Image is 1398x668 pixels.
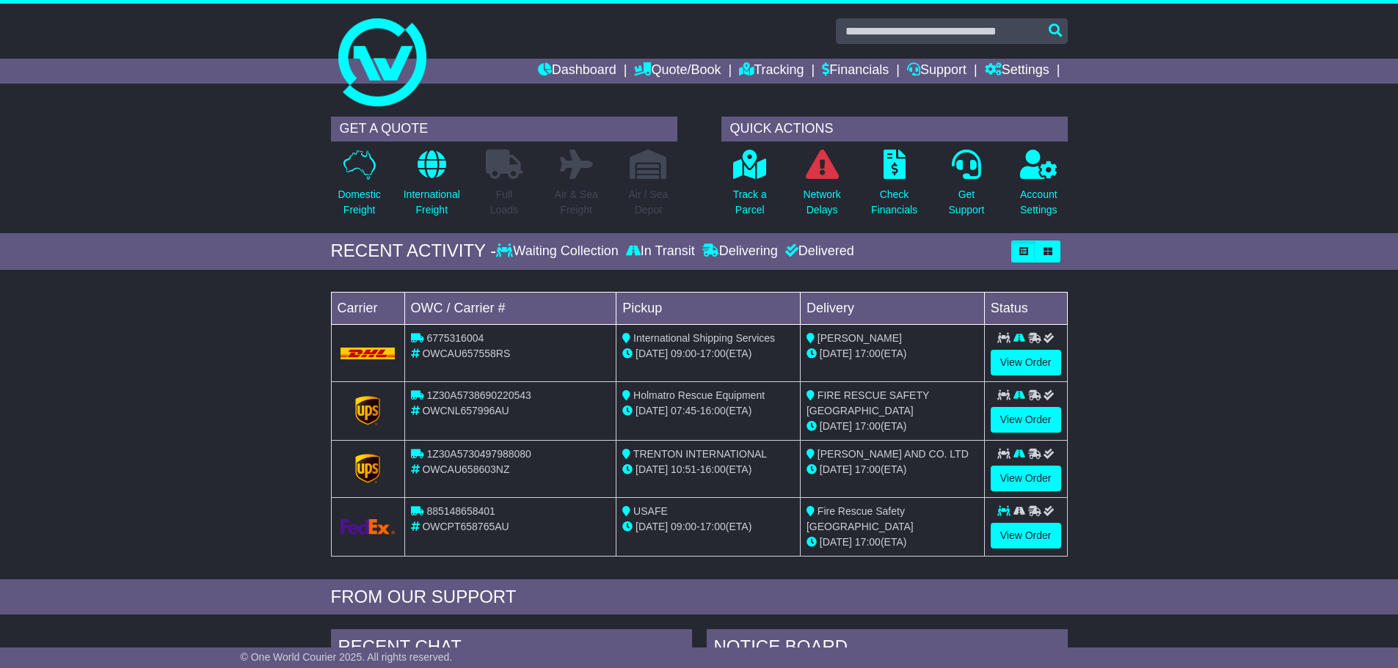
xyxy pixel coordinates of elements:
[822,59,889,84] a: Financials
[1019,149,1058,226] a: AccountSettings
[622,346,794,361] div: - (ETA)
[807,462,978,477] div: (ETA)
[818,448,969,460] span: [PERSON_NAME] AND CO. LTD
[633,332,775,344] span: International Shipping Services
[991,350,1061,375] a: View Order
[241,651,453,663] span: © One World Courier 2025. All rights reserved.
[732,149,768,226] a: Track aParcel
[422,521,509,532] span: OWCPT658765AU
[636,405,668,416] span: [DATE]
[331,241,497,262] div: RECENT ACTIVITY -
[422,405,509,416] span: OWCNL657996AU
[404,292,616,324] td: OWC / Carrier #
[818,332,902,344] span: [PERSON_NAME]
[807,535,978,550] div: (ETA)
[634,59,721,84] a: Quote/Book
[633,505,668,517] span: USAFE
[341,348,396,359] img: DHL.png
[633,448,767,460] span: TRENTON INTERNATIONAL
[671,405,696,416] span: 07:45
[948,187,984,218] p: Get Support
[807,346,978,361] div: (ETA)
[991,407,1061,433] a: View Order
[355,454,380,483] img: GetCarrierServiceLogo
[700,463,726,475] span: 16:00
[486,187,523,218] p: Full Loads
[907,59,966,84] a: Support
[820,463,852,475] span: [DATE]
[404,187,460,218] p: International Freight
[555,187,598,218] p: Air & Sea Freight
[870,149,918,226] a: CheckFinancials
[538,59,616,84] a: Dashboard
[616,292,801,324] td: Pickup
[855,463,881,475] span: 17:00
[426,505,495,517] span: 885148658401
[820,536,852,548] span: [DATE]
[855,348,881,359] span: 17:00
[984,292,1067,324] td: Status
[700,348,726,359] span: 17:00
[855,536,881,548] span: 17:00
[403,149,461,226] a: InternationalFreight
[629,187,669,218] p: Air / Sea Depot
[871,187,917,218] p: Check Financials
[341,519,396,535] img: GetCarrierServiceLogo
[699,243,782,260] div: Delivering
[782,243,854,260] div: Delivered
[985,59,1049,84] a: Settings
[636,463,668,475] span: [DATE]
[1020,187,1057,218] p: Account Settings
[337,149,381,226] a: DomesticFreight
[622,519,794,535] div: - (ETA)
[622,403,794,419] div: - (ETA)
[800,292,984,324] td: Delivery
[636,521,668,532] span: [DATE]
[700,521,726,532] span: 17:00
[739,59,804,84] a: Tracking
[671,463,696,475] span: 10:51
[947,149,985,226] a: GetSupport
[807,389,929,416] span: FIRE RESCUE SAFETY [GEOGRAPHIC_DATA]
[671,521,696,532] span: 09:00
[700,405,726,416] span: 16:00
[338,187,380,218] p: Domestic Freight
[331,117,677,142] div: GET A QUOTE
[671,348,696,359] span: 09:00
[636,348,668,359] span: [DATE]
[802,149,841,226] a: NetworkDelays
[622,243,699,260] div: In Transit
[422,463,509,475] span: OWCAU658603NZ
[426,389,531,401] span: 1Z30A5738690220543
[622,462,794,477] div: - (ETA)
[721,117,1068,142] div: QUICK ACTIONS
[422,348,510,359] span: OWCAU657558RS
[426,448,531,460] span: 1Z30A5730497988080
[991,466,1061,491] a: View Order
[807,419,978,434] div: (ETA)
[807,505,914,532] span: Fire Rescue Safety [GEOGRAPHIC_DATA]
[633,389,765,401] span: Holmatro Rescue Equipment
[331,587,1068,608] div: FROM OUR SUPPORT
[426,332,484,344] span: 6775316004
[496,243,622,260] div: Waiting Collection
[355,396,380,425] img: GetCarrierServiceLogo
[855,420,881,432] span: 17:00
[803,187,840,218] p: Network Delays
[733,187,767,218] p: Track a Parcel
[820,420,852,432] span: [DATE]
[991,523,1061,548] a: View Order
[820,348,852,359] span: [DATE]
[331,292,404,324] td: Carrier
